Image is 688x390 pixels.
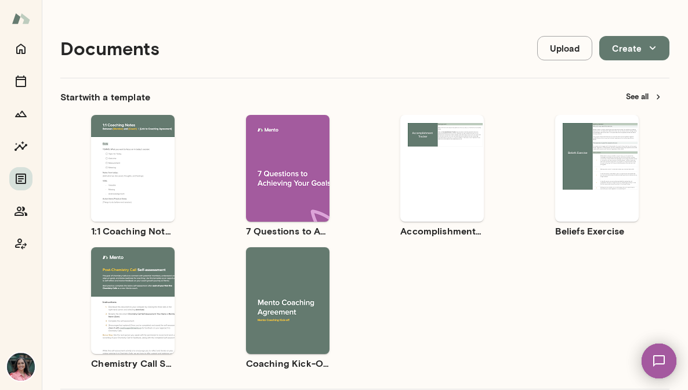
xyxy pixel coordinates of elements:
[9,232,32,255] button: Coach app
[60,37,160,59] h4: Documents
[619,88,669,106] button: See all
[7,353,35,381] img: Michelle Rangel
[400,224,484,238] h6: Accomplishment Tracker
[9,135,32,158] button: Insights
[9,102,32,125] button: Growth Plan
[537,36,592,60] button: Upload
[60,90,150,104] h6: Start with a template
[9,70,32,93] button: Sessions
[12,8,30,30] img: Mento
[91,224,175,238] h6: 1:1 Coaching Notes
[246,356,329,370] h6: Coaching Kick-Off | Coaching Agreement
[9,167,32,190] button: Documents
[9,37,32,60] button: Home
[599,36,669,60] button: Create
[91,356,175,370] h6: Chemistry Call Self-Assessment [Coaches only]
[9,200,32,223] button: Members
[555,224,639,238] h6: Beliefs Exercise
[246,224,329,238] h6: 7 Questions to Achieving Your Goals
